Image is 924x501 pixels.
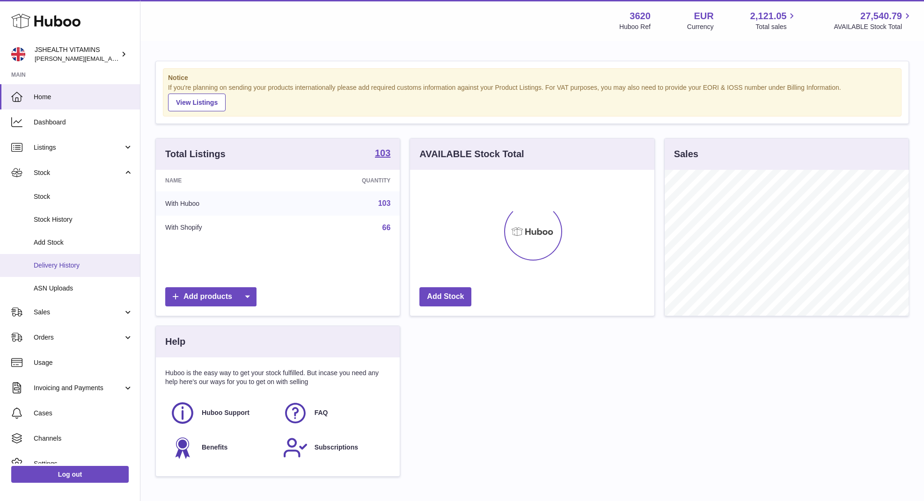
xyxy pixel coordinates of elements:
div: Huboo Ref [619,22,651,31]
a: Huboo Support [170,400,273,426]
a: 27,540.79 AVAILABLE Stock Total [834,10,913,31]
span: Invoicing and Payments [34,384,123,392]
h3: Help [165,335,185,348]
div: JSHEALTH VITAMINS [35,45,119,63]
span: Stock [34,168,123,177]
span: Delivery History [34,261,133,270]
a: Add Stock [419,287,471,306]
a: 103 [378,199,391,207]
th: Name [156,170,287,191]
a: 66 [382,224,391,232]
span: Home [34,93,133,102]
strong: 103 [375,148,390,158]
td: With Huboo [156,191,287,216]
h3: AVAILABLE Stock Total [419,148,524,160]
span: Sales [34,308,123,317]
span: Usage [34,358,133,367]
span: Cases [34,409,133,418]
a: 2,121.05 Total sales [750,10,798,31]
span: Total sales [755,22,797,31]
a: FAQ [283,400,386,426]
span: AVAILABLE Stock Total [834,22,913,31]
img: francesca@jshealthvitamins.com [11,47,25,61]
span: Benefits [202,443,227,452]
span: 2,121.05 [750,10,787,22]
span: Stock History [34,215,133,224]
a: View Listings [168,94,226,111]
strong: EUR [694,10,713,22]
strong: Notice [168,73,896,82]
span: Stock [34,192,133,201]
span: Subscriptions [315,443,358,452]
span: Dashboard [34,118,133,127]
a: Subscriptions [283,435,386,460]
span: ASN Uploads [34,284,133,293]
span: Huboo Support [202,408,249,417]
span: Channels [34,434,133,443]
div: Currency [687,22,714,31]
span: 27,540.79 [860,10,902,22]
span: FAQ [315,408,328,417]
strong: 3620 [630,10,651,22]
h3: Sales [674,148,698,160]
div: If you're planning on sending your products internationally please add required customs informati... [168,83,896,111]
span: Add Stock [34,238,133,247]
a: Log out [11,466,129,483]
span: Settings [34,459,133,468]
span: Listings [34,143,123,152]
p: Huboo is the easy way to get your stock fulfilled. But incase you need any help here's our ways f... [165,369,390,386]
td: With Shopify [156,216,287,240]
a: Benefits [170,435,273,460]
th: Quantity [287,170,400,191]
span: [PERSON_NAME][EMAIL_ADDRESS][DOMAIN_NAME] [35,55,188,62]
a: Add products [165,287,257,306]
a: 103 [375,148,390,160]
span: Orders [34,333,123,342]
h3: Total Listings [165,148,226,160]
